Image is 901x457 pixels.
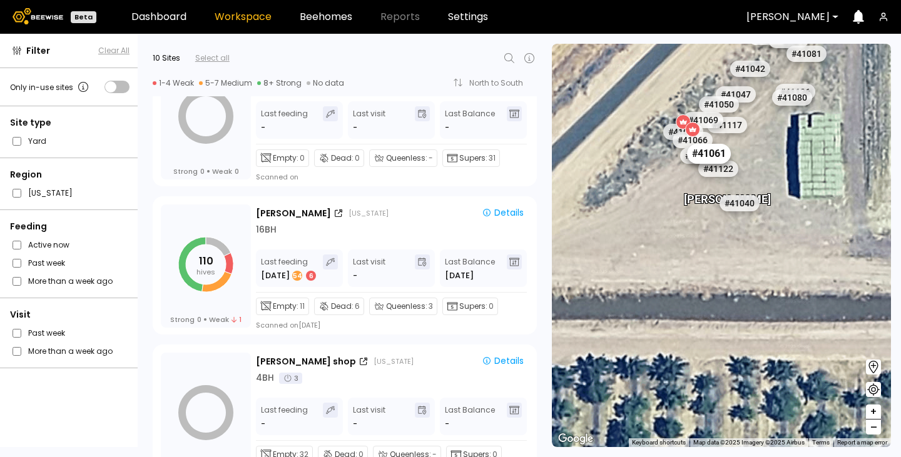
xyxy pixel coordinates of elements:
[13,8,63,24] img: Beewise logo
[232,315,242,324] span: 1
[98,45,130,56] button: Clear All
[28,326,65,339] label: Past week
[197,315,201,324] span: 0
[369,149,437,167] div: Queenless:
[870,419,877,435] span: –
[170,315,242,324] div: Strong Weak
[353,121,357,134] div: -
[256,172,298,182] div: Scanned on
[256,223,277,236] div: 16 BH
[355,153,360,164] span: 0
[380,12,420,22] span: Reports
[632,438,686,447] button: Keyboard shortcuts
[445,269,474,282] span: [DATE]
[28,134,46,148] label: Yard
[131,12,186,22] a: Dashboard
[687,143,731,163] div: # 41061
[837,439,887,446] a: Report a map error
[445,418,449,430] span: -
[482,355,524,366] div: Details
[261,403,308,430] div: Last feeding
[28,274,113,288] label: More than a week ago
[256,371,274,384] div: 4 BH
[748,28,788,44] div: # 41049
[684,179,771,205] div: [PERSON_NAME]
[307,78,344,88] div: No data
[374,356,414,366] div: [US_STATE]
[196,267,215,277] tspan: hives
[10,220,130,233] div: Feeding
[26,44,50,58] span: Filter
[698,161,738,177] div: # 41122
[71,11,96,23] div: Beta
[673,131,713,148] div: # 41066
[256,207,331,220] div: [PERSON_NAME]
[261,254,317,282] div: Last feeding
[279,373,302,384] div: 3
[469,79,532,87] div: North to South
[261,269,317,282] div: [DATE]
[173,167,239,176] div: Strong Weak
[693,439,805,446] span: Map data ©2025 Imagery ©2025 Airbus
[489,153,496,164] span: 31
[477,354,529,369] button: Details
[772,89,812,106] div: # 41080
[199,254,213,268] tspan: 110
[775,84,815,100] div: # 41126
[429,153,433,164] span: -
[353,254,385,282] div: Last visit
[261,418,267,430] div: -
[300,153,305,164] span: 0
[257,78,302,88] div: 8+ Strong
[716,86,756,102] div: # 41047
[720,195,760,211] div: # 41040
[215,12,272,22] a: Workspace
[445,121,449,134] span: -
[256,355,356,368] div: [PERSON_NAME] shop
[870,404,877,419] span: +
[353,403,385,430] div: Last visit
[153,53,180,64] div: 10 Sites
[10,116,130,129] div: Site type
[442,298,498,315] div: Supers:
[199,78,252,88] div: 5-7 Medium
[448,12,488,22] a: Settings
[730,61,770,77] div: # 41042
[355,301,360,312] span: 6
[256,298,309,315] div: Empty:
[306,271,316,281] div: 6
[663,124,703,140] div: # 41046
[555,431,596,447] img: Google
[353,418,357,430] div: -
[445,403,495,430] div: Last Balance
[200,167,205,176] span: 0
[261,121,267,134] div: -
[349,208,389,218] div: [US_STATE]
[10,308,130,321] div: Visit
[683,112,723,128] div: # 41069
[482,207,524,218] div: Details
[866,404,881,419] button: +
[261,106,308,134] div: Last feeding
[300,12,352,22] a: Beehomes
[28,238,69,251] label: Active now
[256,320,320,330] div: Scanned on [DATE]
[445,254,495,282] div: Last Balance
[699,96,739,113] div: # 41050
[353,269,357,282] div: -
[195,53,230,64] div: Select all
[292,271,302,281] div: 54
[445,106,495,134] div: Last Balance
[256,149,309,167] div: Empty:
[314,298,364,315] div: Dead:
[235,167,239,176] span: 0
[28,256,65,269] label: Past week
[28,186,73,199] label: [US_STATE]
[786,46,827,62] div: # 41081
[555,431,596,447] a: Open this area in Google Maps (opens a new window)
[866,419,881,434] button: –
[489,301,494,312] span: 0
[300,301,305,312] span: 11
[10,168,130,181] div: Region
[28,344,113,358] label: More than a week ago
